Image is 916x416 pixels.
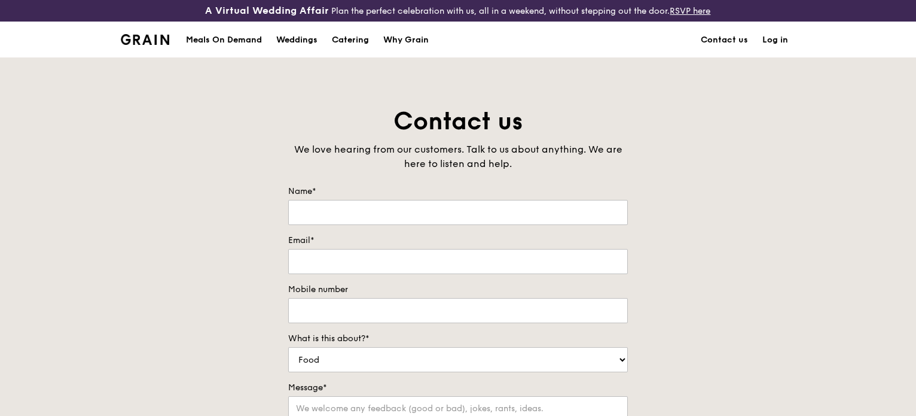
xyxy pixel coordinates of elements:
label: Name* [288,186,628,198]
a: Contact us [694,22,755,58]
h1: Contact us [288,105,628,138]
a: GrainGrain [121,21,169,57]
div: Weddings [276,22,317,58]
label: What is this about?* [288,333,628,345]
div: Plan the perfect celebration with us, all in a weekend, without stepping out the door. [152,5,763,17]
a: Why Grain [376,22,436,58]
h3: A Virtual Wedding Affair [205,5,329,17]
a: RSVP here [670,6,710,16]
a: Weddings [269,22,325,58]
a: Catering [325,22,376,58]
div: We love hearing from our customers. Talk to us about anything. We are here to listen and help. [288,142,628,171]
label: Mobile number [288,284,628,296]
a: Log in [755,22,795,58]
div: Catering [332,22,369,58]
label: Message* [288,382,628,394]
div: Meals On Demand [186,22,262,58]
div: Why Grain [383,22,429,58]
label: Email* [288,235,628,247]
img: Grain [121,34,169,45]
